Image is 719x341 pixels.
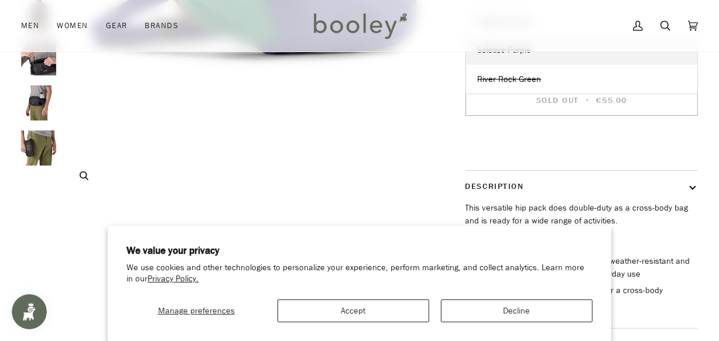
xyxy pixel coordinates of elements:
[21,85,56,120] img: Patagonia Terravia Hip Pack - Booley Galway
[466,65,698,94] a: River Rock Green
[478,74,542,85] span: River Rock Green
[278,299,429,322] button: Accept
[148,273,198,284] a: Privacy Policy.
[126,263,593,285] p: We use cookies and other technologies to personalize your experience, perform marketing, and coll...
[465,171,699,202] button: Description
[597,95,627,106] span: €55.00
[465,202,699,227] p: This versatile hip pack does double-duty as a cross-body bag and is ready for a wide range of act...
[106,20,128,32] span: Gear
[309,9,411,43] img: Booley
[441,299,593,322] button: Decline
[145,20,179,32] span: Brands
[536,95,579,106] span: Sold Out
[158,305,235,316] span: Manage preferences
[478,44,532,56] span: Solstice Purple
[21,40,56,75] img: Patagonia Terravia Hip Pack - Booley Galway
[126,244,593,257] h2: We value your privacy
[12,294,47,329] iframe: Button to open loyalty program pop-up
[57,20,88,32] span: Women
[21,130,56,166] img: Patagonia Terravia Hip Pack - Booley Galway
[583,95,594,106] span: •
[465,84,699,116] button: Sold Out • €55.00
[21,20,39,32] span: Men
[126,299,266,322] button: Manage preferences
